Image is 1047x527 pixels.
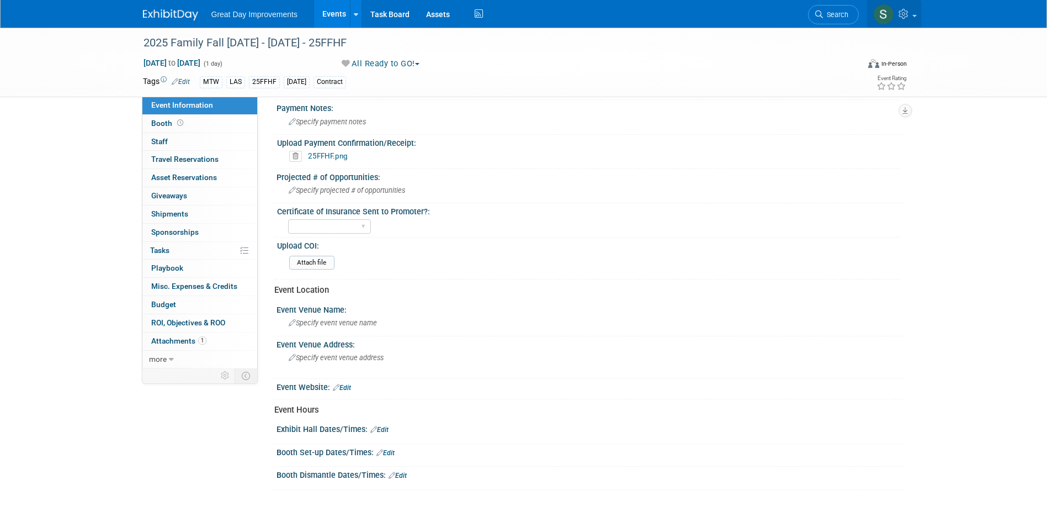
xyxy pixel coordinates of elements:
span: Specify payment notes [289,118,366,126]
a: Search [808,5,859,24]
div: Upload COI: [277,238,900,251]
div: Event Hours [274,404,896,416]
div: Event Rating [876,76,906,81]
a: Misc. Expenses & Credits [142,278,257,296]
div: Event Location [274,284,896,296]
div: LAS [226,76,245,88]
div: Event Format [794,57,907,74]
span: Event Information [151,101,213,109]
div: Booth Set-up Dates/Times: [277,444,905,459]
div: Upload Payment Confirmation/Receipt: [277,135,900,149]
span: Sponsorships [151,228,199,236]
td: Personalize Event Tab Strip [216,368,235,383]
a: Budget [142,296,257,314]
div: Booth Dismantle Dates/Times: [277,467,905,481]
span: Specify event venue name [289,319,377,327]
span: Tasks [150,246,169,255]
div: Event Venue Address: [277,336,905,350]
span: Budget [151,300,176,309]
img: Format-Inperson.png [868,59,879,68]
span: Shipments [151,209,188,218]
span: ROI, Objectives & ROO [151,318,225,327]
a: more [142,351,257,368]
span: Booth not reserved yet [175,119,185,127]
span: Travel Reservations [151,155,219,164]
div: Exhibit Hall Dates/Times: [277,421,905,435]
span: Playbook [151,263,183,272]
img: Sha'Nautica Sales [873,4,894,25]
a: ROI, Objectives & ROO [142,314,257,332]
span: Specify event venue address [289,354,384,362]
span: Staff [151,137,168,146]
a: Edit [389,472,407,479]
a: Edit [172,78,190,86]
span: Search [823,10,848,19]
a: Edit [376,449,395,457]
span: Specify projected # of opportunities [289,186,405,194]
div: 2025 Family Fall [DATE] - [DATE] - 25FFHF [140,33,842,53]
div: [DATE] [284,76,310,88]
a: Sponsorships [142,224,257,241]
a: Delete attachment? [289,152,306,160]
a: Edit [370,426,389,434]
span: more [149,355,167,363]
a: Booth [142,115,257,133]
span: to [167,59,177,67]
a: Tasks [142,242,257,260]
a: Travel Reservations [142,151,257,168]
span: Great Day Improvements [211,10,297,19]
a: Edit [333,384,351,392]
a: 25FFHF.png [308,151,348,160]
span: [DATE] [DATE] [143,58,201,68]
div: Contract [313,76,346,88]
a: Shipments [142,205,257,223]
td: Tags [143,76,190,88]
div: Event Website: [277,379,905,393]
a: Event Information [142,97,257,114]
a: Giveaways [142,187,257,205]
span: Giveaways [151,191,187,200]
a: Staff [142,133,257,151]
td: Toggle Event Tabs [235,368,257,383]
div: Payment Notes: [277,100,905,114]
div: Certificate of Insurance Sent to Promoter?: [277,203,900,217]
a: Attachments1 [142,333,257,350]
div: 25FFHF [249,76,280,88]
span: (1 day) [203,60,222,67]
div: In-Person [881,60,907,68]
img: ExhibitDay [143,9,198,20]
span: Misc. Expenses & Credits [151,282,237,291]
a: Asset Reservations [142,169,257,187]
button: All Ready to GO! [338,58,424,70]
div: Projected # of Opportunities: [277,169,905,183]
span: 1 [198,336,206,345]
span: Asset Reservations [151,173,217,182]
div: Event Venue Name: [277,302,905,315]
div: MTW [200,76,222,88]
a: Playbook [142,260,257,277]
span: Attachments [151,336,206,345]
span: Booth [151,119,185,128]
